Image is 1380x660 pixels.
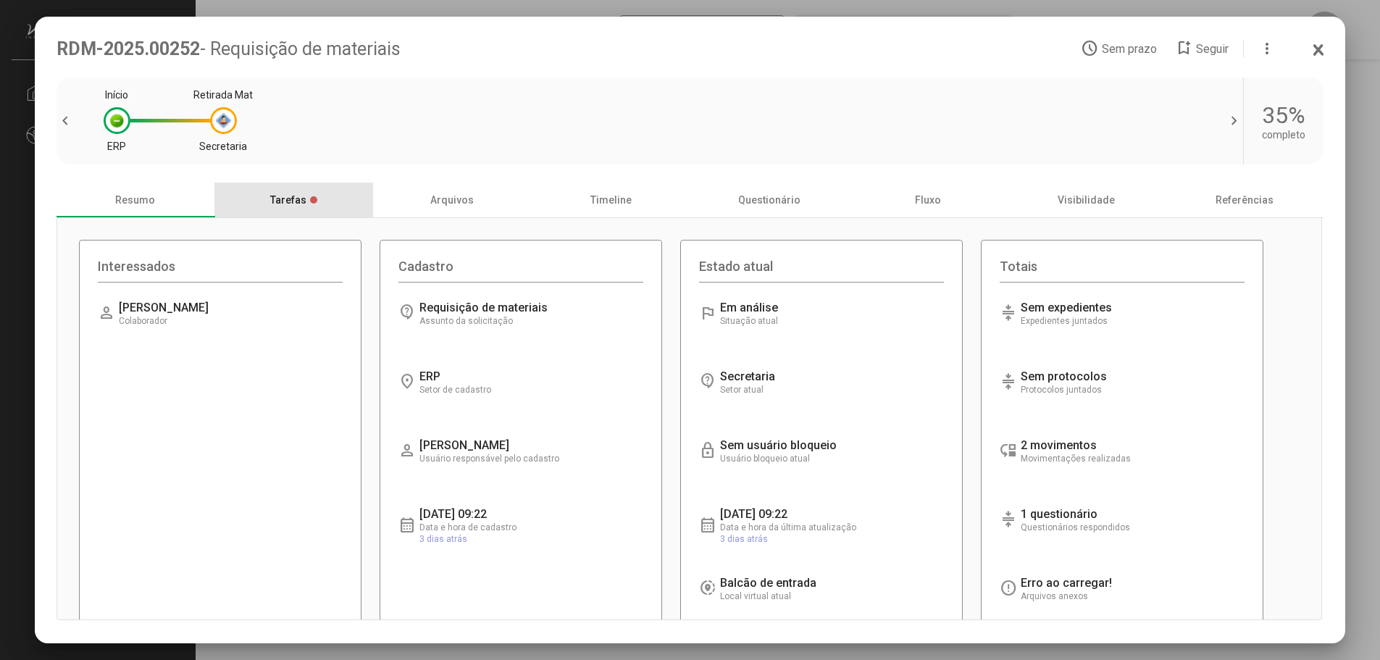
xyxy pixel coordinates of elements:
[690,183,849,217] div: Questionário
[1175,40,1192,57] mat-icon: bookmark_add
[1262,129,1305,141] div: completo
[1007,183,1166,217] div: Visibilidade
[199,141,247,152] div: Secretaria
[398,259,643,283] div: Cadastro
[107,141,126,152] div: ERP
[419,534,467,544] span: 3 dias atrás
[105,89,128,101] div: Início
[57,38,1082,59] div: RDM-2025.00252
[1258,40,1276,57] mat-icon: more_vert
[720,534,768,544] span: 3 dias atrás
[57,112,78,130] span: chevron_left
[373,183,532,217] div: Arquivos
[193,89,253,101] div: Retirada Mat
[200,38,401,59] span: - Requisição de materiais
[1262,101,1305,129] div: 35%
[1166,183,1324,217] div: Referências
[1102,42,1157,56] span: Sem prazo
[98,259,343,283] div: Interessados
[699,259,944,283] div: Estado atual
[1081,40,1098,57] mat-icon: access_time
[532,183,690,217] div: Timeline
[1196,42,1229,56] span: Seguir
[1000,259,1245,283] div: Totais
[848,183,1007,217] div: Fluxo
[57,183,215,217] div: Resumo
[214,183,373,217] div: Tarefas
[1221,112,1243,130] span: chevron_right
